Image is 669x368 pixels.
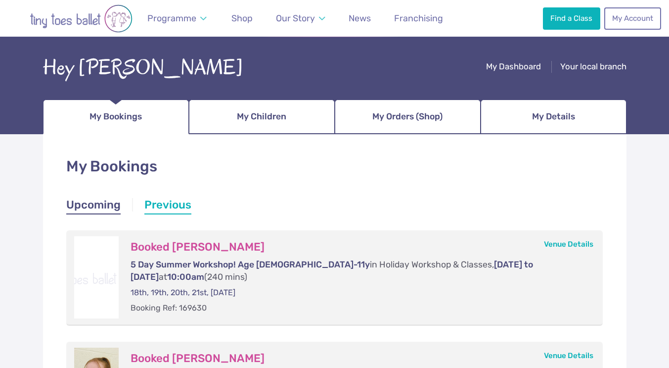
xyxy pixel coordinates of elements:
a: Venue Details [544,351,593,360]
span: My Dashboard [486,61,541,71]
span: Your local branch [560,61,626,71]
span: My Bookings [89,108,142,125]
span: Franchising [394,13,443,23]
a: Shop [227,7,257,30]
span: [DATE] to [DATE] [131,260,533,282]
p: Booking Ref: 169630 [131,303,583,314]
a: My Bookings [43,100,189,134]
span: My Children [237,108,286,125]
a: My Details [481,100,626,134]
h3: Booked [PERSON_NAME] [131,352,583,366]
h3: Booked [PERSON_NAME] [131,240,583,254]
span: News [349,13,371,23]
span: My Orders (Shop) [372,108,443,125]
span: My Details [532,108,575,125]
a: News [344,7,375,30]
span: Our Story [276,13,315,23]
img: tiny toes ballet [12,4,150,33]
a: My Children [189,100,335,134]
h1: My Bookings [66,156,603,177]
a: My Account [604,7,661,29]
span: 5 Day Summer Workshop! Age [DEMOGRAPHIC_DATA]-11y [131,260,370,269]
a: Programme [143,7,211,30]
p: in Holiday Workshop & Classes, at (240 mins) [131,259,583,283]
span: Programme [147,13,196,23]
a: Upcoming [66,197,121,215]
a: Find a Class [543,7,600,29]
span: 10:00am [167,272,204,282]
div: Hey [PERSON_NAME] [43,53,243,83]
a: Franchising [390,7,447,30]
a: My Orders (Shop) [335,100,481,134]
a: My Dashboard [486,61,541,74]
p: 18th, 19th, 20th, 21st, [DATE] [131,287,583,298]
a: Our Story [271,7,330,30]
span: Shop [231,13,253,23]
a: Venue Details [544,240,593,249]
a: Your local branch [560,61,626,74]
